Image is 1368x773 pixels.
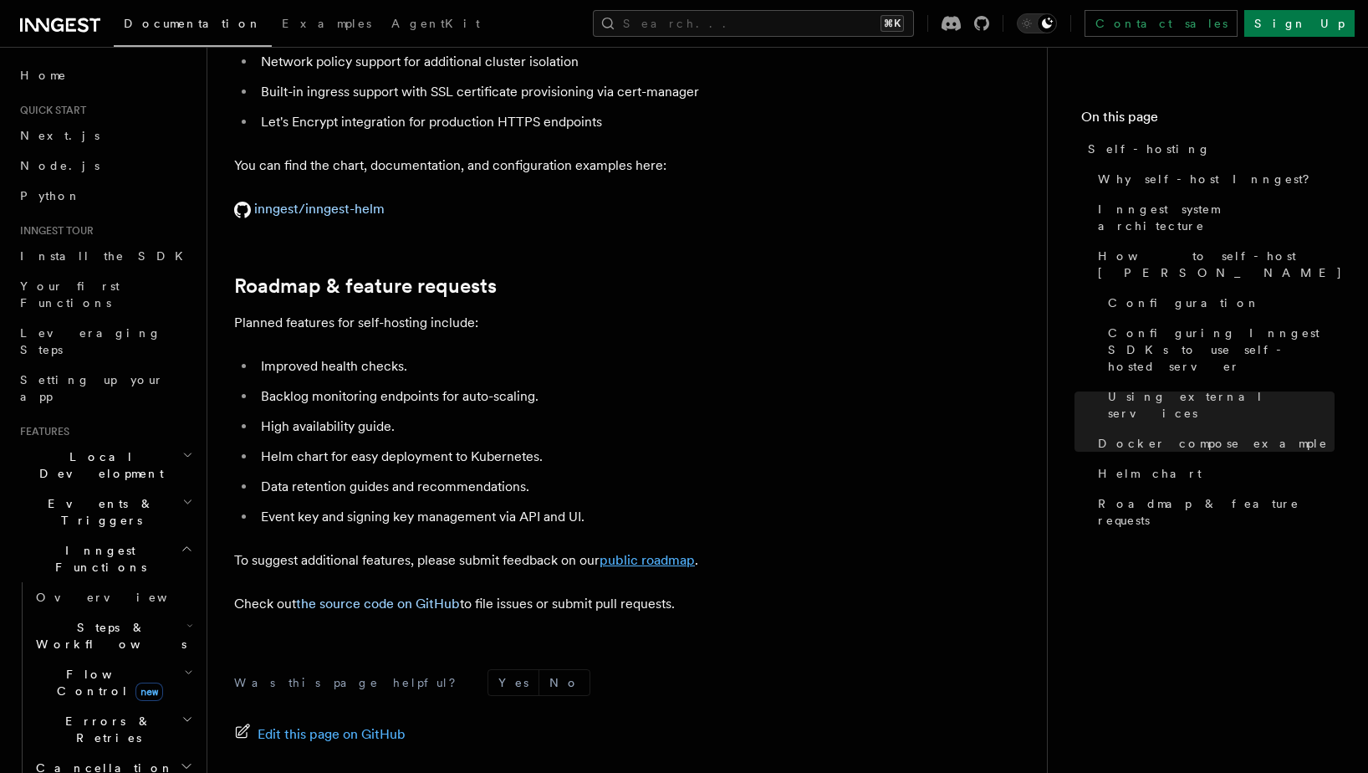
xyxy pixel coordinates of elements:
[1101,288,1335,318] a: Configuration
[20,326,161,356] span: Leveraging Steps
[114,5,272,47] a: Documentation
[1091,489,1335,535] a: Roadmap & feature requests
[29,582,197,612] a: Overview
[13,495,182,529] span: Events & Triggers
[1081,107,1335,134] h4: On this page
[1085,10,1238,37] a: Contact sales
[13,318,197,365] a: Leveraging Steps
[881,15,904,32] kbd: ⌘K
[13,241,197,271] a: Install the SDK
[13,60,197,90] a: Home
[36,591,208,604] span: Overview
[29,706,197,753] button: Errors & Retries
[13,181,197,211] a: Python
[256,50,903,74] li: Network policy support for additional cluster isolation
[1101,318,1335,381] a: Configuring Inngest SDKs to use self-hosted server
[234,723,406,746] a: Edit this page on GitHub
[256,505,903,529] li: Event key and signing key management via API and UI.
[29,619,186,653] span: Steps & Workflows
[539,670,590,695] button: No
[1081,134,1335,164] a: Self-hosting
[593,10,914,37] button: Search...⌘K
[20,159,100,172] span: Node.js
[282,17,371,30] span: Examples
[13,535,197,582] button: Inngest Functions
[13,442,197,489] button: Local Development
[13,104,86,117] span: Quick start
[1091,458,1335,489] a: Helm chart
[13,448,182,482] span: Local Development
[234,674,467,691] p: Was this page helpful?
[13,489,197,535] button: Events & Triggers
[1108,294,1260,311] span: Configuration
[20,189,81,202] span: Python
[256,445,903,468] li: Helm chart for easy deployment to Kubernetes.
[1108,388,1335,422] span: Using external services
[13,365,197,412] a: Setting up your app
[1098,201,1335,234] span: Inngest system architecture
[296,596,460,612] a: the source code on GitHub
[13,224,94,238] span: Inngest tour
[1098,248,1343,281] span: How to self-host [PERSON_NAME]
[600,552,695,568] a: public roadmap
[488,670,539,695] button: Yes
[234,549,903,572] p: To suggest additional features, please submit feedback on our .
[13,271,197,318] a: Your first Functions
[29,713,181,746] span: Errors & Retries
[1091,164,1335,194] a: Why self-host Inngest?
[1108,325,1335,375] span: Configuring Inngest SDKs to use self-hosted server
[234,201,385,217] a: inngest/inngest-helm
[124,17,262,30] span: Documentation
[256,385,903,408] li: Backlog monitoring endpoints for auto-scaling.
[20,373,164,403] span: Setting up your app
[272,5,381,45] a: Examples
[13,120,197,151] a: Next.js
[258,723,406,746] span: Edit this page on GitHub
[29,659,197,706] button: Flow Controlnew
[381,5,490,45] a: AgentKit
[20,67,67,84] span: Home
[256,110,903,134] li: Let's Encrypt integration for production HTTPS endpoints
[13,425,69,438] span: Features
[256,415,903,438] li: High availability guide.
[1098,465,1202,482] span: Helm chart
[256,475,903,499] li: Data retention guides and recommendations.
[234,311,903,335] p: Planned features for self-hosting include:
[256,80,903,104] li: Built-in ingress support with SSL certificate provisioning via cert-manager
[234,154,903,177] p: You can find the chart, documentation, and configuration examples here:
[1098,495,1335,529] span: Roadmap & feature requests
[1101,381,1335,428] a: Using external services
[391,17,480,30] span: AgentKit
[256,355,903,378] li: Improved health checks.
[20,279,120,310] span: Your first Functions
[20,129,100,142] span: Next.js
[1091,194,1335,241] a: Inngest system architecture
[1244,10,1355,37] a: Sign Up
[135,683,163,701] span: new
[1091,241,1335,288] a: How to self-host [PERSON_NAME]
[13,151,197,181] a: Node.js
[13,542,181,576] span: Inngest Functions
[1098,435,1328,452] span: Docker compose example
[1088,141,1211,157] span: Self-hosting
[1017,13,1057,33] button: Toggle dark mode
[1091,428,1335,458] a: Docker compose example
[234,274,497,298] a: Roadmap & feature requests
[1098,171,1321,187] span: Why self-host Inngest?
[20,249,193,263] span: Install the SDK
[29,612,197,659] button: Steps & Workflows
[234,592,903,616] p: Check out to file issues or submit pull requests.
[29,666,184,699] span: Flow Control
